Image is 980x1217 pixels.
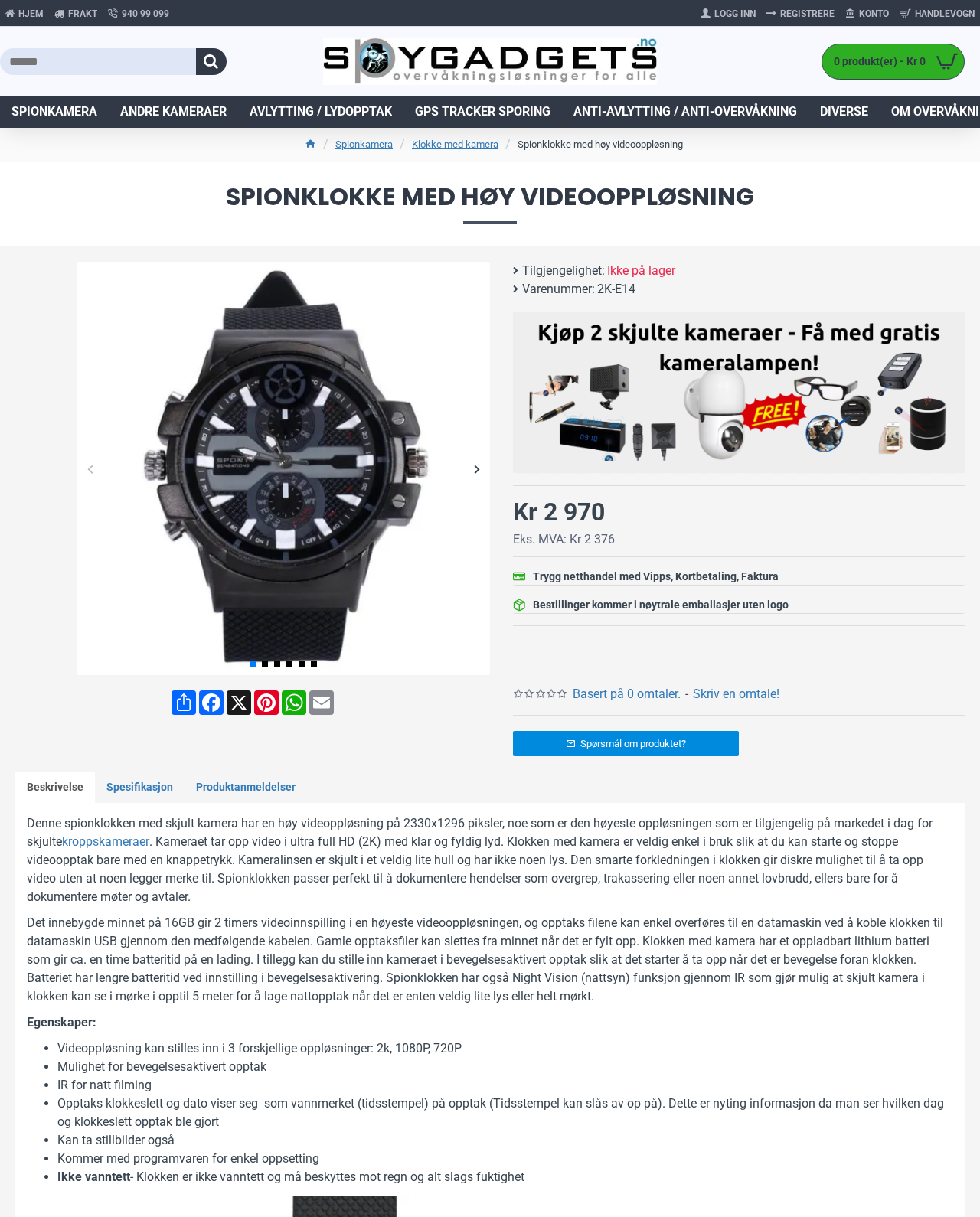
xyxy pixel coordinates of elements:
img: Spionklokke med høy videooppløsning - SpyGadgets.no [77,262,490,675]
a: Share [170,690,198,715]
a: Klokke med kamera [412,137,498,152]
a: Logg Inn [695,2,761,26]
a: Avlytting / Lydopptak [238,96,403,128]
div: Bestillinger kommer i nøytrale emballasjer uten logo [533,597,789,613]
a: Konto [840,2,894,26]
div: Previous slide [77,455,103,482]
b: Tilgjengelighet: [522,262,605,280]
a: Facebook [198,690,225,715]
b: Varenummer: [522,280,595,299]
span: Andre kameraer [120,103,227,121]
span: Ikke på lager [607,262,675,280]
b: Ikke vanntett [57,1170,130,1184]
span: Avlytting / Lydopptak [250,103,392,121]
span: Go to slide 2 [262,661,268,667]
span: Go to slide 3 [274,661,280,667]
li: Opptaks klokkeslett og dato viser seg som vannmerket (tidsstempel) på opptak (Tidsstempel kan slå... [57,1095,953,1131]
span: Anti-avlytting / Anti-overvåkning [573,103,797,121]
img: Kjøp 2 skjulte kameraer – Få med gratis kameralampe! [524,319,953,461]
span: 940 99 099 [122,7,169,21]
a: 0 produkt(er) - Kr 0 [822,44,964,79]
a: Anti-avlytting / Anti-overvåkning [562,96,808,128]
strong: Egenskaper: [27,1015,96,1029]
span: Frakt [68,7,97,21]
b: - [685,687,688,701]
a: GPS Tracker Sporing [403,96,562,128]
span: Diverse [820,103,868,121]
span: 0 produkt(er) - Kr 0 [822,54,929,70]
span: GPS Tracker Sporing [415,103,550,121]
a: Email [308,690,335,715]
span: Go to slide 6 [311,661,317,667]
p: Denne spionklokken med skjult kamera har en høy videoppløsning på 2330x1296 piksler, noe som er d... [27,814,953,906]
li: - Klokken er ikke vanntett og må beskyttes mot regn og alt slags fuktighet [57,1168,953,1186]
a: Andre kameraer [109,96,238,128]
span: Handlevogn [915,7,975,21]
span: Go to slide 5 [299,661,305,667]
a: X [225,690,253,715]
span: Spionkamera [11,103,97,121]
span: Go to slide 4 [286,661,292,667]
li: Videoppløsning kan stilles inn i 3 forskjellige oppløsninger: 2k, 1080P, 720P [57,1039,953,1058]
span: Logg Inn [714,7,756,21]
span: Konto [859,7,889,21]
a: Skriv en omtale! [693,685,779,703]
p: Det innebygde minnet på 16GB gir 2 timers videoinnspilling i en høyeste videooppløsningen, og opp... [27,914,953,1006]
div: Next slide [463,455,490,482]
a: kroppskameraer [62,833,149,851]
a: Produktanmeldelser [185,772,307,804]
li: Kan ta stillbilder også [57,1131,953,1150]
span: Go to slide 1 [250,661,256,667]
a: Registrere [761,2,840,26]
li: IR for natt filming [57,1076,953,1095]
a: WhatsApp [280,690,308,715]
div: Trygg netthandel med Vipps, Kortbetaling, Faktura [533,569,779,585]
a: Spionkamera [335,137,393,152]
div: Kr 2 970 [513,494,605,530]
li: Kommer med programvaren for enkel oppsetting [57,1150,953,1168]
span: Hjem [18,7,44,21]
img: SpyGadgets.no [323,38,656,86]
a: Diverse [808,96,880,128]
a: Pinterest [253,690,280,715]
li: Mulighet for bevegelsesaktivert opptak [57,1058,953,1076]
span: Spionklokke med høy videooppløsning [15,184,965,223]
span: 2K-E14 [597,280,635,299]
a: Handlevogn [894,2,980,26]
a: Beskrivelse [15,772,95,804]
a: Spesifikasjon [95,772,185,804]
a: Basert på 0 omtaler. [573,685,681,703]
span: Registrere [780,7,835,21]
a: Spørsmål om produktet? [513,731,739,756]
